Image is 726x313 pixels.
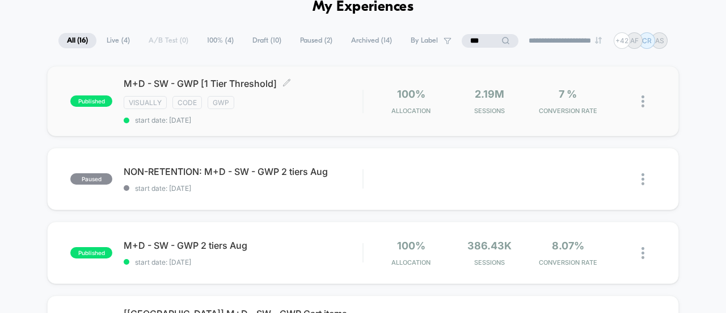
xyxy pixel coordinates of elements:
span: M+D - SW - GWP 2 tiers Aug [124,240,362,251]
div: + 42 [614,32,630,49]
span: start date: [DATE] [124,116,362,124]
span: Draft ( 10 ) [244,33,290,48]
span: 100% [397,88,425,100]
span: visually [124,96,167,109]
span: 8.07% [552,240,584,252]
img: close [641,173,644,185]
span: M+D - SW - GWP [1 Tier Threshold] [124,78,362,89]
span: All ( 16 ) [58,33,96,48]
span: 2.19M [475,88,504,100]
p: AS [655,36,664,45]
span: 100% ( 4 ) [199,33,242,48]
span: 386.43k [467,240,512,252]
span: 7 % [559,88,577,100]
span: Sessions [453,107,526,115]
span: Archived ( 14 ) [343,33,400,48]
span: published [70,95,112,107]
span: CONVERSION RATE [531,258,604,266]
img: end [595,37,602,44]
span: 100% [397,240,425,252]
p: CR [642,36,652,45]
span: CONVERSION RATE [531,107,604,115]
span: published [70,247,112,258]
span: Live ( 4 ) [98,33,138,48]
span: Sessions [453,258,526,266]
span: NON-RETENTION: M+D - SW - GWP 2 tiers Aug [124,166,362,177]
img: close [641,95,644,107]
span: paused [70,173,112,185]
span: code [172,96,202,109]
span: By Label [411,36,438,45]
span: Paused ( 2 ) [292,33,341,48]
span: Allocation [391,258,430,266]
span: start date: [DATE] [124,184,362,193]
span: start date: [DATE] [124,258,362,266]
span: Allocation [391,107,430,115]
span: gwp [208,96,234,109]
p: AF [630,36,639,45]
img: close [641,247,644,259]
